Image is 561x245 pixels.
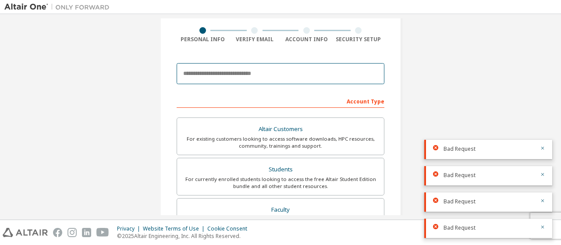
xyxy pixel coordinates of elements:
img: Altair One [4,3,114,11]
div: Faculty [182,204,379,216]
img: facebook.svg [53,228,62,237]
div: Verify Email [229,36,281,43]
span: Bad Request [444,198,476,205]
div: Altair Customers [182,123,379,135]
p: © 2025 Altair Engineering, Inc. All Rights Reserved. [117,232,252,240]
div: Account Type [177,94,384,108]
div: Security Setup [333,36,385,43]
span: Bad Request [444,146,476,153]
div: Website Terms of Use [143,225,207,232]
div: For existing customers looking to access software downloads, HPC resources, community, trainings ... [182,135,379,149]
div: Personal Info [177,36,229,43]
span: Bad Request [444,172,476,179]
div: Privacy [117,225,143,232]
img: linkedin.svg [82,228,91,237]
img: youtube.svg [96,228,109,237]
img: altair_logo.svg [3,228,48,237]
div: Account Info [280,36,333,43]
img: instagram.svg [67,228,77,237]
div: Cookie Consent [207,225,252,232]
div: For currently enrolled students looking to access the free Altair Student Edition bundle and all ... [182,176,379,190]
div: Students [182,163,379,176]
span: Bad Request [444,224,476,231]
